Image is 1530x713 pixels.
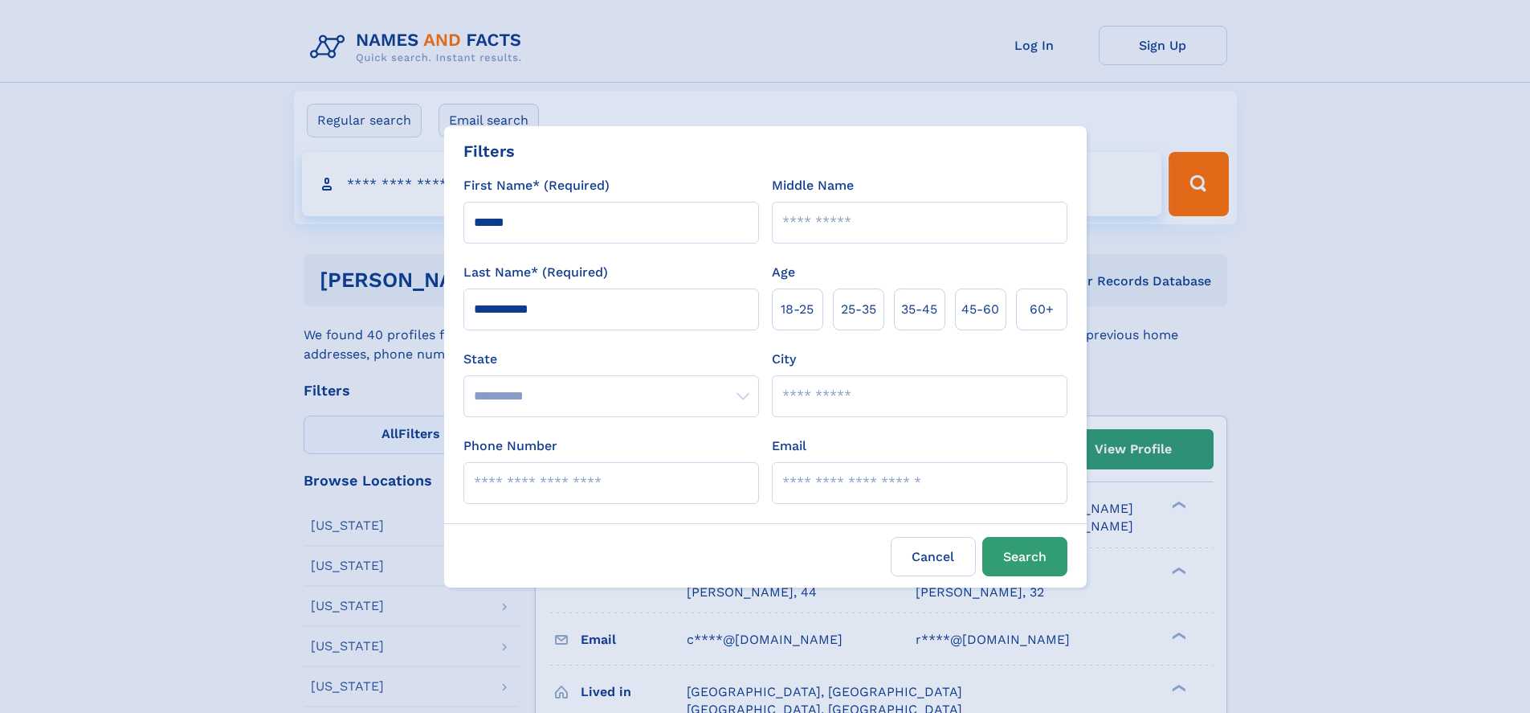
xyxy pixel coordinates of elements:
[463,139,515,163] div: Filters
[463,350,759,369] label: State
[891,537,976,576] label: Cancel
[781,300,814,319] span: 18‑25
[901,300,937,319] span: 35‑45
[1030,300,1054,319] span: 60+
[772,350,796,369] label: City
[961,300,999,319] span: 45‑60
[841,300,876,319] span: 25‑35
[463,263,608,282] label: Last Name* (Required)
[772,263,795,282] label: Age
[772,436,806,456] label: Email
[772,176,854,195] label: Middle Name
[463,176,610,195] label: First Name* (Required)
[463,436,557,456] label: Phone Number
[982,537,1067,576] button: Search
